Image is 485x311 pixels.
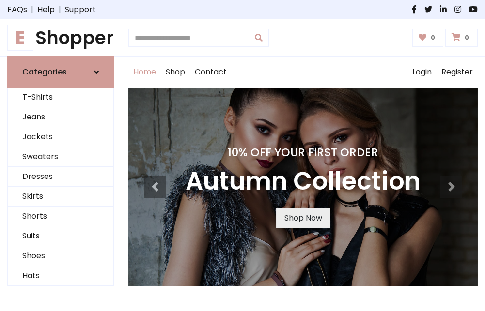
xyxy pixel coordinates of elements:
span: 0 [428,33,438,42]
a: Home [128,57,161,88]
a: Categories [7,56,114,88]
a: Register [437,57,478,88]
a: FAQs [7,4,27,15]
a: EShopper [7,27,114,48]
a: Shorts [8,207,113,226]
span: 0 [462,33,471,42]
a: Support [65,4,96,15]
span: | [55,4,65,15]
a: Dresses [8,167,113,187]
a: Shoes [8,246,113,266]
a: Skirts [8,187,113,207]
h4: 10% Off Your First Order [186,146,421,159]
a: Hats [8,266,113,286]
a: Login [407,57,437,88]
a: 0 [412,29,444,47]
h3: Autumn Collection [186,167,421,196]
a: Jeans [8,107,113,127]
h6: Categories [22,67,67,76]
span: E [7,25,33,51]
span: | [27,4,37,15]
a: 0 [445,29,478,47]
a: T-Shirts [8,88,113,107]
a: Help [37,4,55,15]
a: Sweaters [8,147,113,167]
a: Suits [8,226,113,246]
a: Shop Now [276,208,330,228]
a: Contact [190,57,232,88]
a: Shop [161,57,190,88]
a: Jackets [8,127,113,147]
h1: Shopper [7,27,114,48]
